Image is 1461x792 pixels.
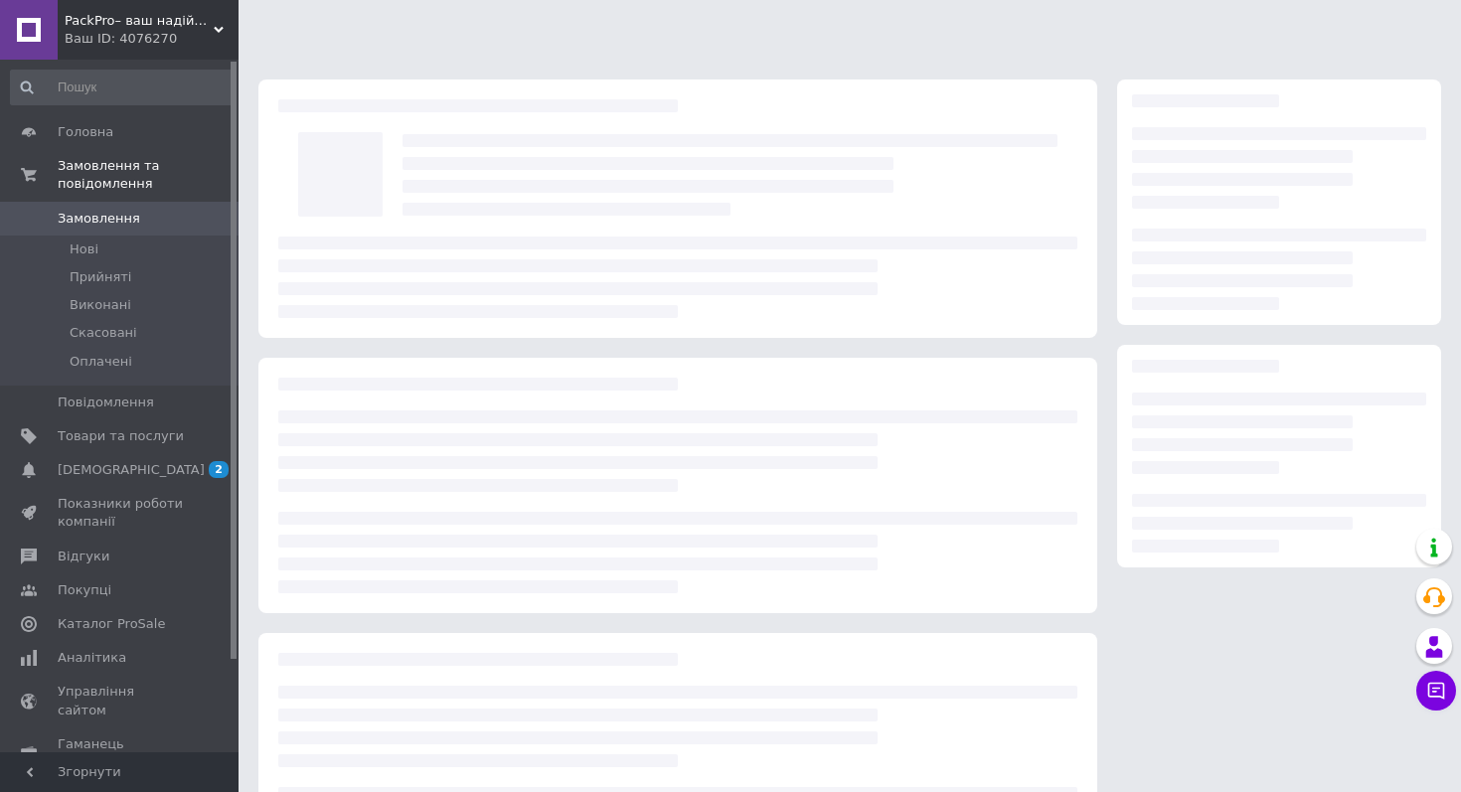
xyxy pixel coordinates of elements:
[58,427,184,445] span: Товари та послуги
[70,296,131,314] span: Виконані
[58,394,154,411] span: Повідомлення
[70,268,131,286] span: Прийняті
[70,324,137,342] span: Скасовані
[65,12,214,30] span: PackPro– ваш надійний партнер у світі рюкзаків та сумок !
[58,123,113,141] span: Головна
[58,683,184,718] span: Управління сайтом
[58,157,239,193] span: Замовлення та повідомлення
[58,210,140,228] span: Замовлення
[58,461,205,479] span: [DEMOGRAPHIC_DATA]
[65,30,239,48] div: Ваш ID: 4076270
[1416,671,1456,711] button: Чат з покупцем
[58,581,111,599] span: Покупці
[58,548,109,565] span: Відгуки
[209,461,229,478] span: 2
[10,70,235,105] input: Пошук
[70,353,132,371] span: Оплачені
[58,615,165,633] span: Каталог ProSale
[58,495,184,531] span: Показники роботи компанії
[58,649,126,667] span: Аналітика
[58,735,184,771] span: Гаманець компанії
[70,240,98,258] span: Нові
